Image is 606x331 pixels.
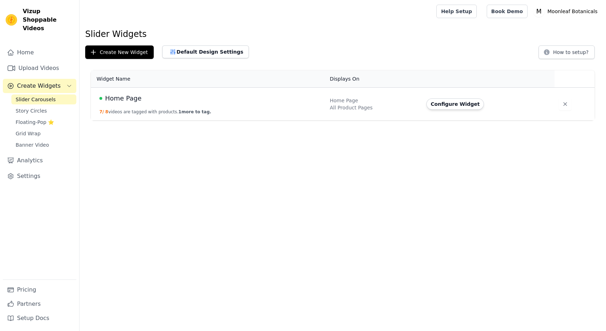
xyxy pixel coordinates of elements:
[162,45,249,58] button: Default Design Settings
[539,50,595,57] a: How to setup?
[3,283,76,297] a: Pricing
[3,61,76,75] a: Upload Videos
[23,7,73,33] span: Vizup Shoppable Videos
[85,28,600,40] h1: Slider Widgets
[539,45,595,59] button: How to setup?
[179,109,211,114] span: 1 more to tag.
[533,5,600,18] button: M Moonleaf Botanicals
[99,109,104,114] span: 7 /
[91,70,326,88] th: Widget Name
[3,153,76,168] a: Analytics
[105,109,108,114] span: 8
[536,8,542,15] text: M
[11,140,76,150] a: Banner Video
[85,45,154,59] button: Create New Widget
[545,5,600,18] p: Moonleaf Botanicals
[11,117,76,127] a: Floating-Pop ⭐
[6,14,17,26] img: Vizup
[3,297,76,311] a: Partners
[330,97,418,104] div: Home Page
[99,109,211,115] button: 7/ 8videos are tagged with products.1more to tag.
[3,311,76,325] a: Setup Docs
[3,79,76,93] button: Create Widgets
[99,97,102,100] span: Live Published
[426,98,484,110] button: Configure Widget
[16,107,47,114] span: Story Circles
[17,82,61,90] span: Create Widgets
[330,104,418,111] div: All Product Pages
[559,98,572,110] button: Delete widget
[326,70,422,88] th: Displays On
[3,45,76,60] a: Home
[11,106,76,116] a: Story Circles
[436,5,476,18] a: Help Setup
[16,96,56,103] span: Slider Carousels
[11,129,76,139] a: Grid Wrap
[105,93,141,103] span: Home Page
[3,169,76,183] a: Settings
[11,94,76,104] a: Slider Carousels
[487,5,528,18] a: Book Demo
[16,141,49,148] span: Banner Video
[16,130,40,137] span: Grid Wrap
[16,119,54,126] span: Floating-Pop ⭐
